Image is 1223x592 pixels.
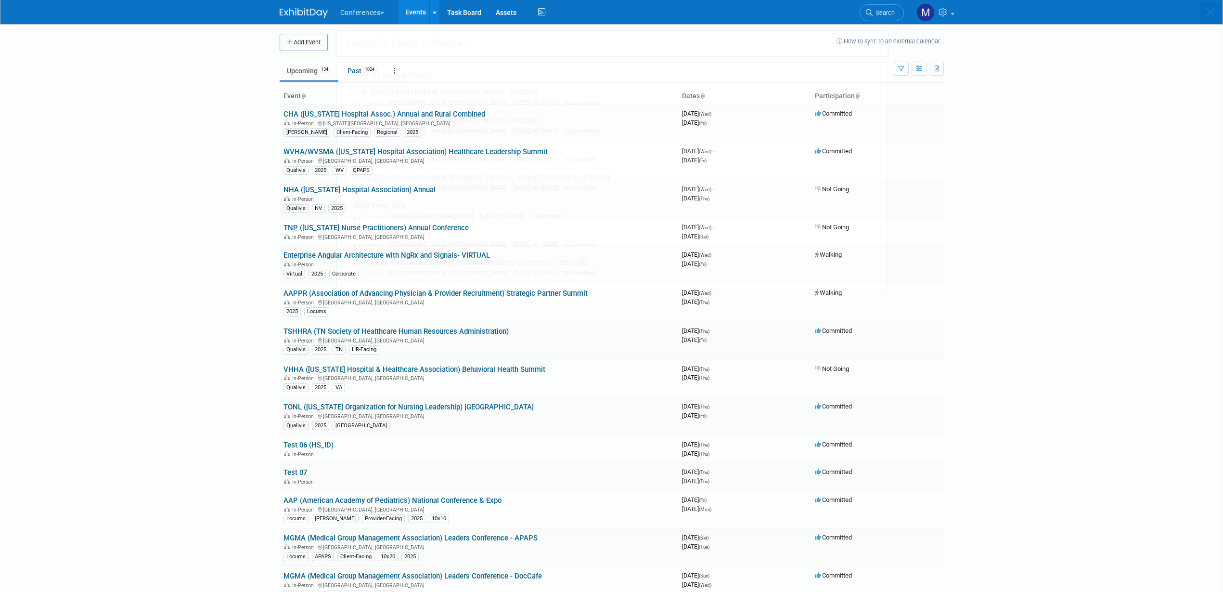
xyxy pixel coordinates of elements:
span: [GEOGRAPHIC_DATA], [GEOGRAPHIC_DATA] [388,99,511,106]
span: (Committed) [531,213,564,220]
a: THA ([US_STATE] Hospital Association) Annual - DocCafe In-Person [GEOGRAPHIC_DATA], [GEOGRAPHIC_D... [349,83,883,111]
span: Encinitas, [GEOGRAPHIC_DATA] [388,212,478,220]
input: Search for Events or People... [335,29,889,57]
a: CAPS (Carolinas Association of Provider Services) Conference - DocCafe In-Person [GEOGRAPHIC_DATA... [349,254,883,282]
span: In-Person [354,213,386,220]
div: Recently Viewed Events: [342,63,883,83]
span: (Committed) [565,270,597,276]
span: [DATE] to [DATE] [513,99,563,106]
span: [DATE] to [DATE] [480,212,529,220]
span: [DATE] to [DATE] [513,184,563,191]
span: In-Person [354,185,386,191]
span: In-Person [354,242,386,248]
a: OR Manager Conference In-Person [GEOGRAPHIC_DATA], [GEOGRAPHIC_DATA] [DATE] to [DATE] (Committed) [349,225,883,253]
span: [GEOGRAPHIC_DATA], [GEOGRAPHIC_DATA] [388,184,511,191]
span: (Committed) [565,156,597,163]
span: In-Person [354,270,386,276]
span: In-Person [354,157,386,163]
span: [GEOGRAPHIC_DATA], [GEOGRAPHIC_DATA] [388,127,511,134]
span: In-Person [354,100,386,106]
span: In-Person [354,128,386,134]
a: THA ([US_STATE] Hospital Association) Annual - DocCafe In-Person [GEOGRAPHIC_DATA], [GEOGRAPHIC_D... [349,112,883,140]
span: (Sponsorship) [565,128,600,134]
span: [GEOGRAPHIC_DATA], [GEOGRAPHIC_DATA] [388,241,511,248]
span: (Committed) [565,241,597,248]
span: (Committed) [565,184,597,191]
span: [GEOGRAPHIC_DATA], [GEOGRAPHIC_DATA] [388,269,511,276]
span: [DATE] to [DATE] [513,269,563,276]
span: [DATE] to [DATE] [513,156,563,163]
span: (Sponsorship) [565,99,600,106]
a: Vaya Think Tank In-Person Encinitas, [GEOGRAPHIC_DATA] [DATE] to [DATE] (Committed) [349,197,883,225]
span: [DATE] to [DATE] [513,127,563,134]
a: CAPS (Carolinas Association of Provider Services) Annual Conference - DocCafe In-Person [GEOGRAPH... [349,169,883,197]
a: Vaya Think Tank In-Person [GEOGRAPHIC_DATA], [GEOGRAPHIC_DATA] [DATE] to [DATE] (Committed) [349,140,883,168]
span: [GEOGRAPHIC_DATA], [GEOGRAPHIC_DATA] [388,156,511,163]
span: [DATE] to [DATE] [513,241,563,248]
